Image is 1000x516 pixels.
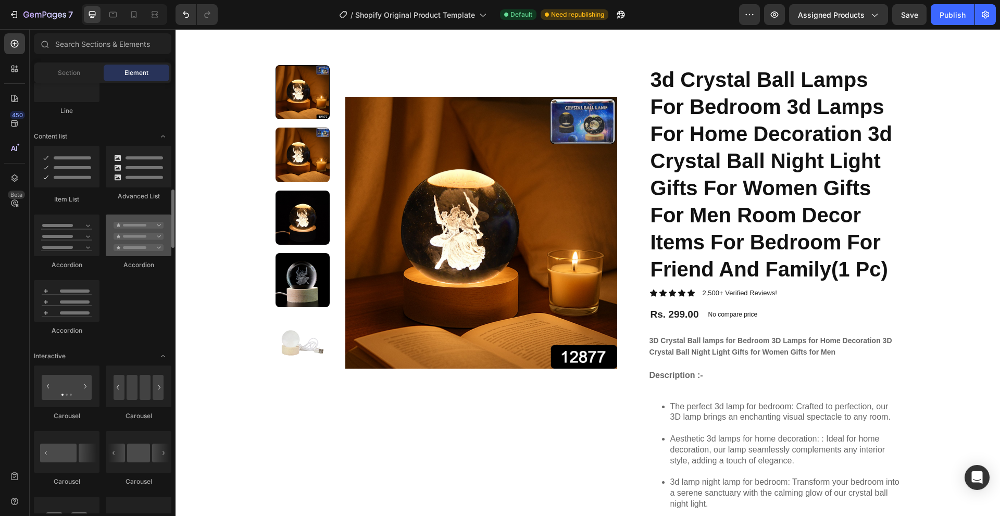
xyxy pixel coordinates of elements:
[106,192,171,201] div: Advanced List
[495,405,710,436] span: Aesthetic 3d lamps for home decoration: : Ideal for home decoration, our lamp seamlessly compleme...
[106,260,171,270] div: Accordion
[532,282,582,288] p: No compare price
[495,448,724,479] span: 3d lamp night lamp for bedroom: Transform your bedroom into a serene sanctuary with the calming g...
[34,351,66,361] span: Interactive
[34,411,99,421] div: Carousel
[551,10,604,19] span: Need republishing
[474,278,524,293] div: Rs. 299.00
[931,4,974,25] button: Publish
[34,106,99,116] div: Line
[4,4,78,25] button: 7
[798,9,865,20] span: Assigned Products
[155,128,171,145] span: Toggle open
[901,10,918,19] span: Save
[965,465,990,490] div: Open Intercom Messenger
[474,342,528,350] strong: Description :-
[176,4,218,25] div: Undo/Redo
[789,4,888,25] button: Assigned Products
[68,8,73,21] p: 7
[527,260,602,269] p: 2,500+ Verified Reviews!
[940,9,966,20] div: Publish
[106,411,171,421] div: Carousel
[176,29,1000,516] iframe: Design area
[355,9,475,20] span: Shopify Original Product Template
[510,10,532,19] span: Default
[106,477,171,486] div: Carousel
[10,111,25,119] div: 450
[892,4,927,25] button: Save
[34,260,99,270] div: Accordion
[495,373,715,393] span: The perfect 3d lamp for bedroom: Crafted to perfection, our 3D lamp brings an enchanting visual s...
[34,132,67,141] span: Content list
[351,9,353,20] span: /
[474,36,725,255] h1: 3d Crystal Ball Lamps For Bedroom 3d Lamps For Home Decoration 3d Crystal Ball Night Light Gifts ...
[34,477,99,486] div: Carousel
[155,348,171,364] span: Toggle open
[474,307,717,327] span: 3D Crystal Ball lamps for Bedroom 3D Lamps for Home Decoration 3D Crystal Ball Night Light Gifts ...
[8,191,25,199] div: Beta
[58,68,80,78] span: Section
[34,326,99,335] div: Accordion
[34,33,171,54] input: Search Sections & Elements
[124,68,148,78] span: Element
[34,195,99,204] div: Item List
